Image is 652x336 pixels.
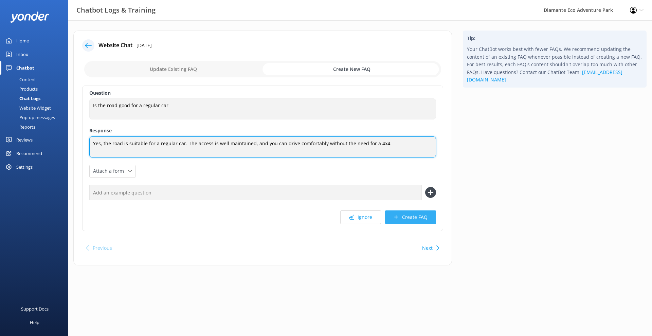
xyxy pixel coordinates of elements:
[340,210,381,224] button: Ignore
[16,160,33,174] div: Settings
[4,84,38,94] div: Products
[16,34,29,48] div: Home
[21,302,49,316] div: Support Docs
[89,89,436,97] label: Question
[4,122,68,132] a: Reports
[10,12,49,23] img: yonder-white-logo.png
[30,316,39,329] div: Help
[89,185,422,200] input: Add an example question
[16,133,33,147] div: Reviews
[4,94,68,103] a: Chat Logs
[4,75,68,84] a: Content
[4,103,51,113] div: Website Widget
[89,98,436,119] textarea: Is the road good for a regular car
[467,45,642,83] p: Your ChatBot works best with fewer FAQs. We recommend updating the content of an existing FAQ whe...
[16,48,28,61] div: Inbox
[137,42,152,49] p: [DATE]
[467,35,642,42] h4: Tip:
[98,41,132,50] h4: Website Chat
[4,122,35,132] div: Reports
[4,113,55,122] div: Pop-up messages
[4,113,68,122] a: Pop-up messages
[16,147,42,160] div: Recommend
[4,84,68,94] a: Products
[4,94,40,103] div: Chat Logs
[16,61,34,75] div: Chatbot
[422,241,433,255] button: Next
[4,75,36,84] div: Content
[93,167,128,175] span: Attach a form
[467,69,622,83] a: [EMAIL_ADDRESS][DOMAIN_NAME]
[385,210,436,224] button: Create FAQ
[89,136,436,157] textarea: Yes, the road is suitable for a regular car. The access is well maintained, and you can drive com...
[76,5,156,16] h3: Chatbot Logs & Training
[89,127,436,134] label: Response
[4,103,68,113] a: Website Widget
